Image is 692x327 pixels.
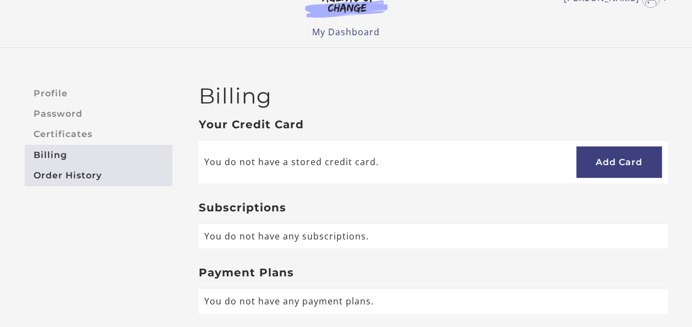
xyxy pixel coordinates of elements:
a: Password [25,103,172,124]
h2: Billing [199,83,668,109]
td: You do not have any payment plans. [199,288,668,314]
h3: Your Credit Card [199,118,668,131]
h3: Payment Plans [199,266,668,279]
a: Certificates [25,124,172,145]
td: You do not have a stored credit card. [199,140,511,183]
a: Profile [25,83,172,103]
h3: Subscriptions [199,201,668,214]
a: My Dashboard [312,26,380,38]
a: Order History [25,165,172,186]
a: Billing [25,145,172,165]
a: Add Card [576,146,662,178]
td: You do not have any subscriptions. [199,224,668,249]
